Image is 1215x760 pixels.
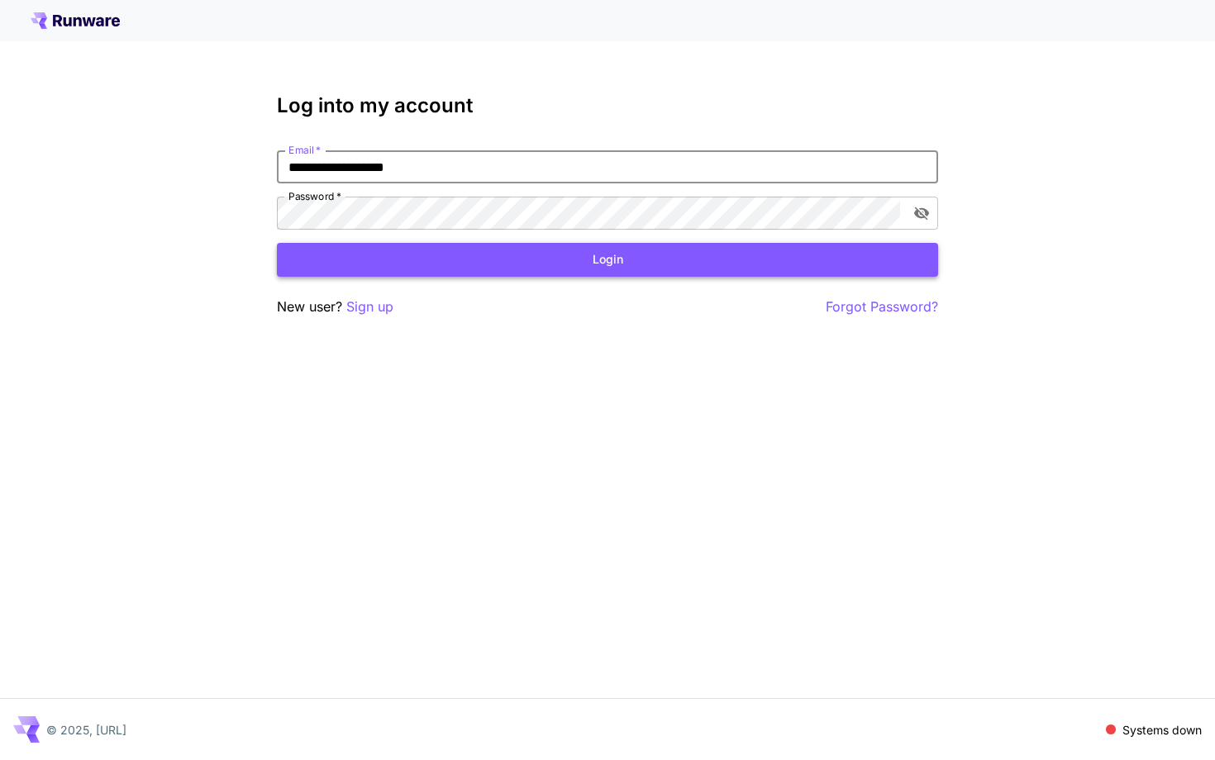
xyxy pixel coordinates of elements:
button: toggle password visibility [907,198,936,228]
button: Login [277,243,938,277]
p: © 2025, [URL] [46,721,126,739]
p: Systems down [1122,721,1202,739]
h3: Log into my account [277,94,938,117]
label: Email [288,143,321,157]
button: Sign up [346,297,393,317]
label: Password [288,189,341,203]
p: New user? [277,297,393,317]
button: Forgot Password? [826,297,938,317]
